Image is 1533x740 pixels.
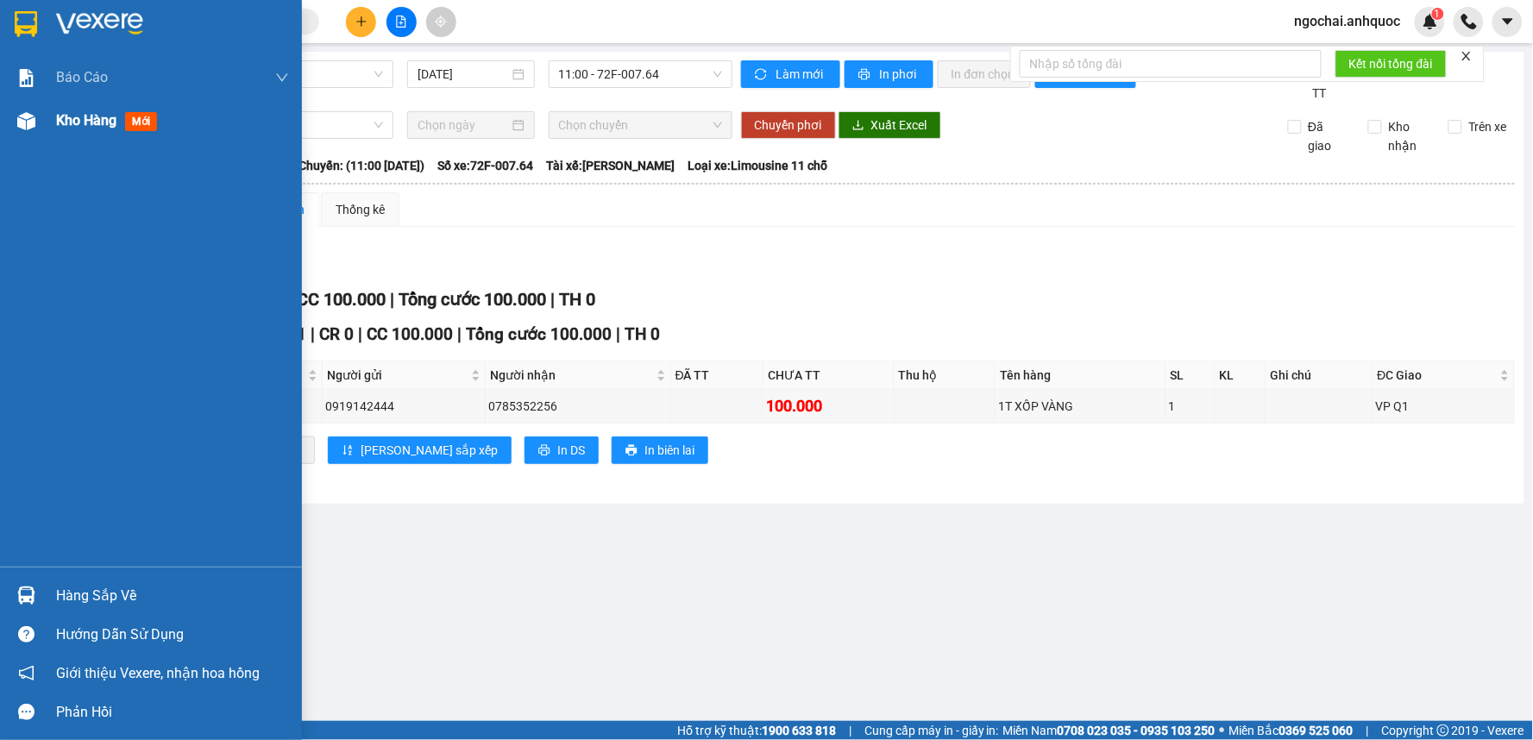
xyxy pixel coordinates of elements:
[1461,14,1477,29] img: phone-icon
[466,324,612,344] span: Tổng cước 100.000
[1020,50,1322,78] input: Nhập số tổng đài
[17,69,35,87] img: solution-icon
[418,65,508,84] input: 14/09/2025
[395,16,407,28] span: file-add
[1302,117,1355,155] span: Đã giao
[1220,727,1225,734] span: ⚪️
[56,662,260,684] span: Giới thiệu Vexere, nhận hoa hồng
[56,622,289,648] div: Hướng dẫn sử dụng
[165,15,340,118] div: VP 18 [PERSON_NAME][GEOGRAPHIC_DATA] - [GEOGRAPHIC_DATA]
[559,289,595,310] span: TH 0
[1166,361,1216,390] th: SL
[275,71,289,85] span: down
[1378,366,1497,385] span: ĐC Giao
[18,626,35,643] span: question-circle
[852,119,864,133] span: download
[418,116,508,135] input: Chọn ngày
[839,111,941,139] button: downloadXuất Excel
[367,324,453,344] span: CC 100.000
[328,436,512,464] button: sort-ascending[PERSON_NAME] sắp xếp
[1367,721,1369,740] span: |
[546,156,675,175] span: Tài xế: [PERSON_NAME]
[165,118,340,142] div: 0785352256
[559,61,722,87] span: 11:00 - 72F-007.64
[1169,397,1212,416] div: 1
[1462,117,1514,136] span: Trên xe
[525,436,599,464] button: printerIn DS
[1003,721,1216,740] span: Miền Nam
[56,66,108,88] span: Báo cáo
[346,7,376,37] button: plus
[741,111,836,139] button: Chuyển phơi
[56,112,116,129] span: Kho hàng
[671,361,763,390] th: ĐÃ TT
[399,289,546,310] span: Tổng cước 100.000
[1229,721,1354,740] span: Miền Bắc
[18,665,35,681] span: notification
[386,7,417,37] button: file-add
[1335,50,1447,78] button: Kết nối tổng đài
[56,583,289,609] div: Hàng sắp về
[688,156,827,175] span: Loại xe: Limousine 11 chỗ
[538,444,550,458] span: printer
[1279,724,1354,737] strong: 0369 525 060
[490,366,652,385] span: Người nhận
[361,441,498,460] span: [PERSON_NAME] sắp xếp
[755,68,770,82] span: sync
[17,586,35,605] img: warehouse-icon
[17,112,35,130] img: warehouse-icon
[849,721,851,740] span: |
[557,441,585,460] span: In DS
[1058,724,1216,737] strong: 0708 023 035 - 0935 103 250
[336,200,385,219] div: Thống kê
[298,156,424,175] span: Chuyến: (11:00 [DATE])
[1281,10,1415,32] span: ngochai.anhquoc
[741,60,840,88] button: syncLàm mới
[938,60,1032,88] button: In đơn chọn
[1500,14,1516,29] span: caret-down
[1382,117,1436,155] span: Kho nhận
[56,699,289,725] div: Phản hồi
[311,324,315,344] span: |
[766,394,890,418] div: 100.000
[996,361,1166,390] th: Tên hàng
[15,15,153,56] div: VP 108 [PERSON_NAME]
[864,721,999,740] span: Cung cấp máy in - giấy in:
[390,289,394,310] span: |
[435,16,447,28] span: aim
[358,324,362,344] span: |
[437,156,533,175] span: Số xe: 72F-007.64
[1423,14,1438,29] img: icon-new-feature
[1216,361,1266,390] th: KL
[1376,397,1511,416] div: VP Q1
[763,361,894,390] th: CHƯA TT
[15,11,37,37] img: logo-vxr
[297,289,386,310] span: CC 100.000
[871,116,927,135] span: Xuất Excel
[858,68,873,82] span: printer
[550,289,555,310] span: |
[15,16,41,34] span: Gửi:
[319,324,354,344] span: CR 0
[625,324,660,344] span: TH 0
[426,7,456,37] button: aim
[559,112,722,138] span: Chọn chuyến
[1435,8,1441,20] span: 1
[616,324,620,344] span: |
[776,65,826,84] span: Làm mới
[1266,361,1373,390] th: Ghi chú
[612,436,708,464] button: printerIn biên lai
[327,366,468,385] span: Người gửi
[15,56,153,80] div: 0919142444
[1432,8,1444,20] sup: 1
[762,724,836,737] strong: 1900 633 818
[325,397,482,416] div: 0919142444
[845,60,933,88] button: printerIn phơi
[355,16,368,28] span: plus
[125,112,157,131] span: mới
[1492,7,1523,37] button: caret-down
[895,361,996,390] th: Thu hộ
[1349,54,1433,73] span: Kết nối tổng đài
[1437,724,1449,737] span: copyright
[18,704,35,720] span: message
